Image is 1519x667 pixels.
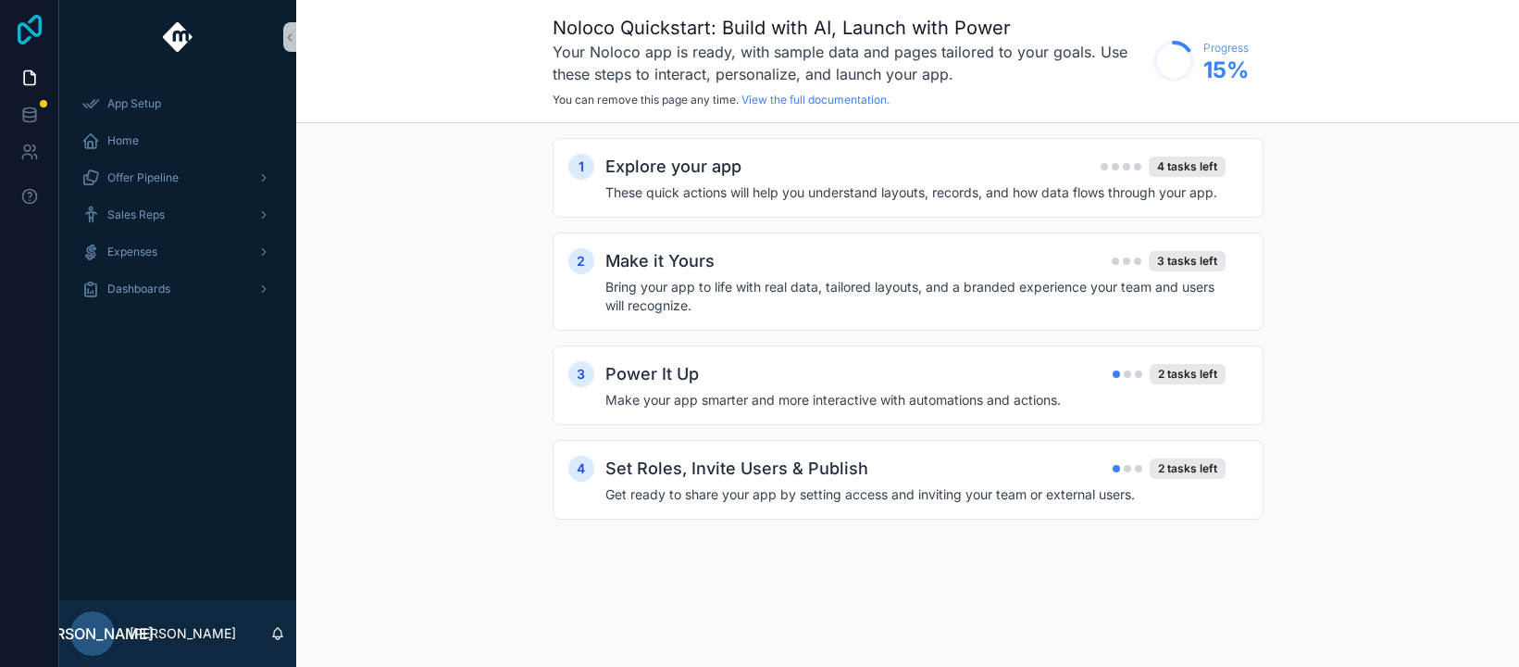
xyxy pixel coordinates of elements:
[70,198,285,232] a: Sales Reps
[163,22,193,52] img: App logo
[1203,41,1249,56] span: Progress
[1203,56,1249,85] span: 15 %
[70,235,285,269] a: Expenses
[70,87,285,120] a: App Setup
[70,161,285,195] a: Offer Pipeline
[107,208,165,222] span: Sales Reps
[741,93,890,107] a: View the full documentation.
[553,41,1144,85] h3: Your Noloco app is ready, with sample data and pages tailored to your goals. Use these steps to i...
[130,624,236,643] p: [PERSON_NAME]
[107,96,161,111] span: App Setup
[59,74,296,330] div: scrollable content
[553,15,1144,41] h1: Noloco Quickstart: Build with AI, Launch with Power
[70,272,285,306] a: Dashboards
[70,124,285,157] a: Home
[107,245,157,259] span: Expenses
[107,170,179,185] span: Offer Pipeline
[553,93,739,107] span: You can remove this page any time.
[107,282,170,296] span: Dashboards
[107,133,139,148] span: Home
[31,623,154,645] span: [PERSON_NAME]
